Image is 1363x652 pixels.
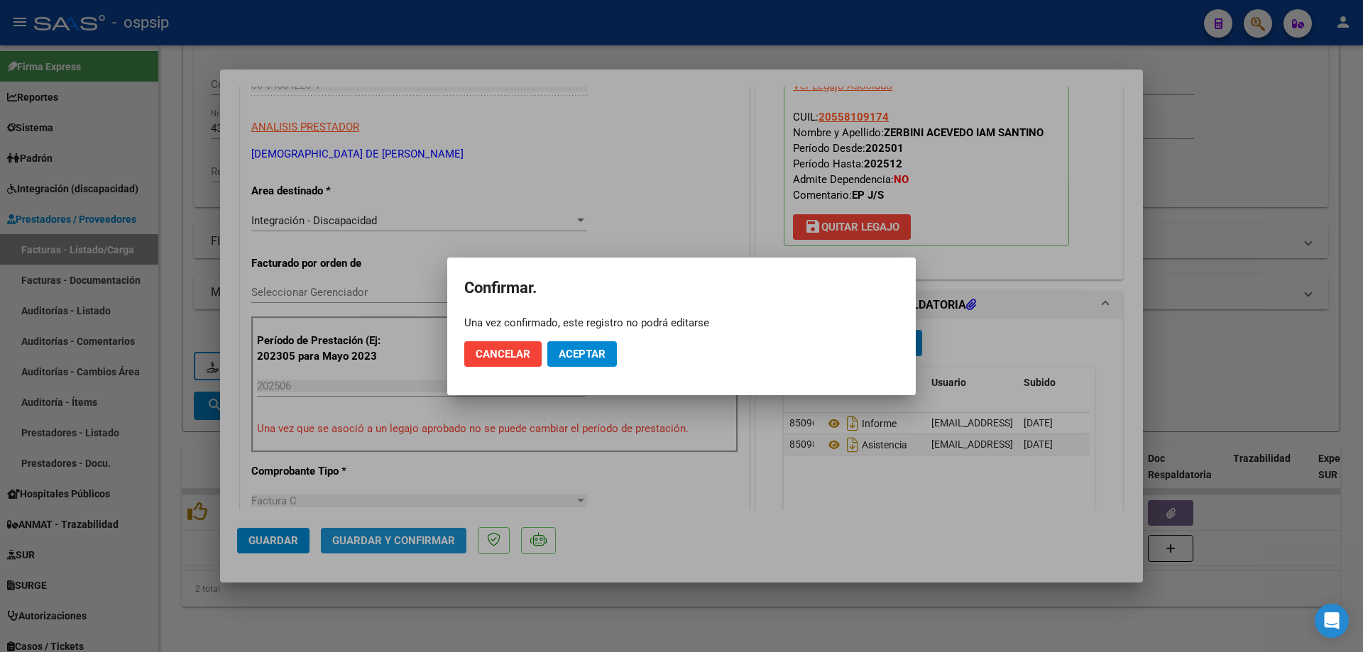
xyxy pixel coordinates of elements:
div: Una vez confirmado, este registro no podrá editarse [464,316,899,330]
span: Cancelar [476,348,530,360]
div: Open Intercom Messenger [1315,604,1349,638]
h2: Confirmar. [464,275,899,302]
button: Cancelar [464,341,542,367]
button: Aceptar [547,341,617,367]
span: Aceptar [559,348,606,360]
